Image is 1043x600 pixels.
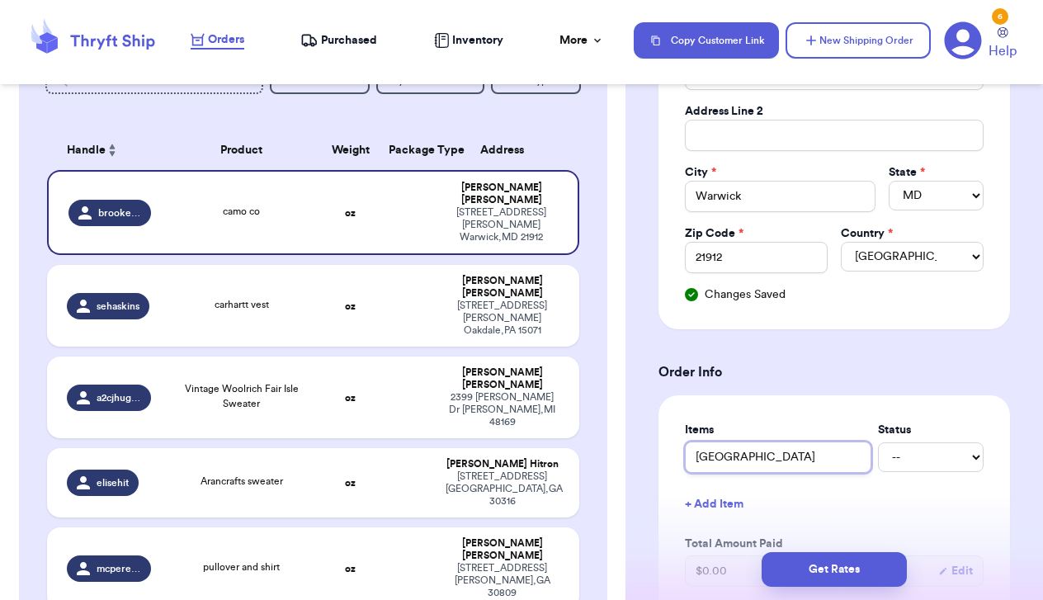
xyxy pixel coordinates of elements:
a: Inventory [434,32,503,49]
label: Status [878,422,984,438]
label: Items [685,422,871,438]
span: Inventory [452,32,503,49]
div: [STREET_ADDRESS][PERSON_NAME] Oakdale , PA 15071 [446,300,559,337]
a: Orders [191,31,244,50]
th: Package Type [379,130,436,170]
strong: oz [345,301,356,311]
label: Country [841,225,893,242]
div: [PERSON_NAME] Hitron [446,458,559,470]
span: Arancrafts sweater [201,476,283,486]
strong: oz [345,393,356,403]
span: Changes Saved [705,286,786,303]
button: Sort ascending [106,140,119,160]
button: Get Rates [762,552,907,587]
span: a2cjhughes [97,391,142,404]
label: Address Line 2 [685,103,763,120]
a: Purchased [300,32,377,49]
div: [STREET_ADDRESS] [GEOGRAPHIC_DATA] , GA 30316 [446,470,559,508]
span: Vintage Woolrich Fair Isle Sweater [185,384,299,409]
div: More [559,32,604,49]
label: Zip Code [685,225,743,242]
button: New Shipping Order [786,22,931,59]
label: State [889,164,925,181]
span: Orders [208,31,244,48]
button: + Add Item [678,486,990,522]
span: Handle [67,142,106,159]
div: 6 [992,8,1008,25]
span: Purchased [321,32,377,49]
div: [PERSON_NAME] [PERSON_NAME] [446,537,559,562]
span: carhartt vest [215,300,269,309]
strong: oz [345,564,356,574]
label: City [685,164,716,181]
span: elisehit [97,476,129,489]
strong: oz [345,208,356,218]
th: Address [436,130,578,170]
span: brookeonthebo [98,206,142,220]
strong: oz [345,478,356,488]
div: [PERSON_NAME] [PERSON_NAME] [446,275,559,300]
h3: Order Info [658,362,1010,382]
a: Help [989,27,1017,61]
div: [PERSON_NAME] [PERSON_NAME] [446,182,557,206]
a: 6 [944,21,982,59]
span: mcperezroberts [97,562,142,575]
span: Help [989,41,1017,61]
th: Product [161,130,321,170]
div: [STREET_ADDRESS][PERSON_NAME] Warwick , MD 21912 [446,206,557,243]
span: pullover and shirt [203,562,280,572]
span: camo co [223,206,260,216]
label: Total Amount Paid [685,536,984,552]
div: [STREET_ADDRESS] [PERSON_NAME] , GA 30809 [446,562,559,599]
button: Copy Customer Link [634,22,779,59]
div: [PERSON_NAME] [PERSON_NAME] [446,366,559,391]
input: 12345 [685,242,828,273]
div: 2399 [PERSON_NAME] Dr [PERSON_NAME] , MI 48169 [446,391,559,428]
span: sehaskins [97,300,139,313]
th: Weight [322,130,379,170]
